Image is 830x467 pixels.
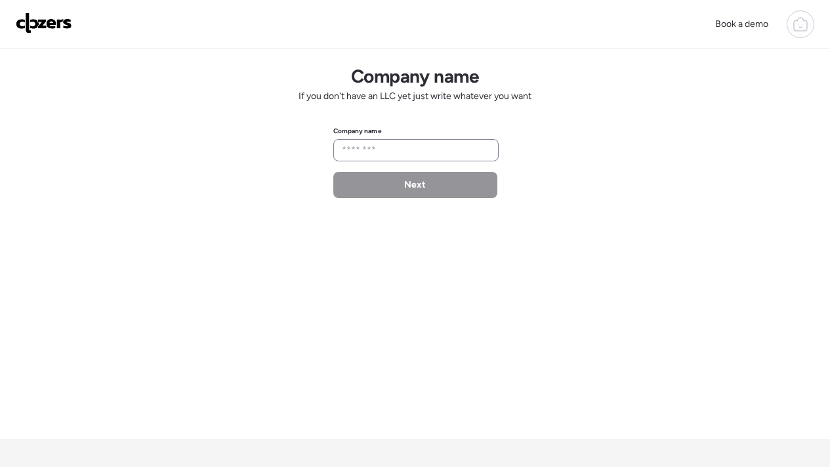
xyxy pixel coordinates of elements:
[16,12,72,33] img: Logo
[404,178,426,192] span: Next
[351,65,479,87] h1: Company name
[333,127,382,135] label: Company name
[715,18,768,30] span: Book a demo
[299,90,531,103] span: If you don't have an LLC yet just write whatever you want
